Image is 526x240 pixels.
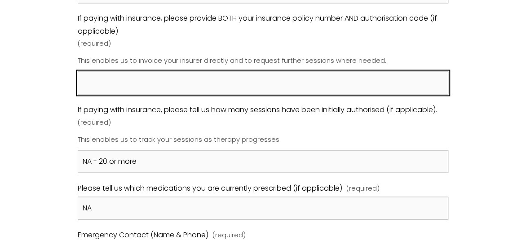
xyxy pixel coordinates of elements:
span: (required) [346,182,379,194]
span: If paying with insurance, please tell us how many sessions have been initially authorised (if app... [78,103,437,116]
p: This enables us to invoice your insurer directly and to request further sessions where needed. [78,52,449,70]
span: If paying with insurance, please provide BOTH your insurance policy number AND authorisation code... [78,12,449,38]
span: (required) [78,116,111,128]
p: This enables us to track your sessions as therapy progresses. [78,130,449,148]
span: (required) [78,38,111,49]
span: Please tell us which medications you are currently prescribed (if applicable) [78,182,342,195]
